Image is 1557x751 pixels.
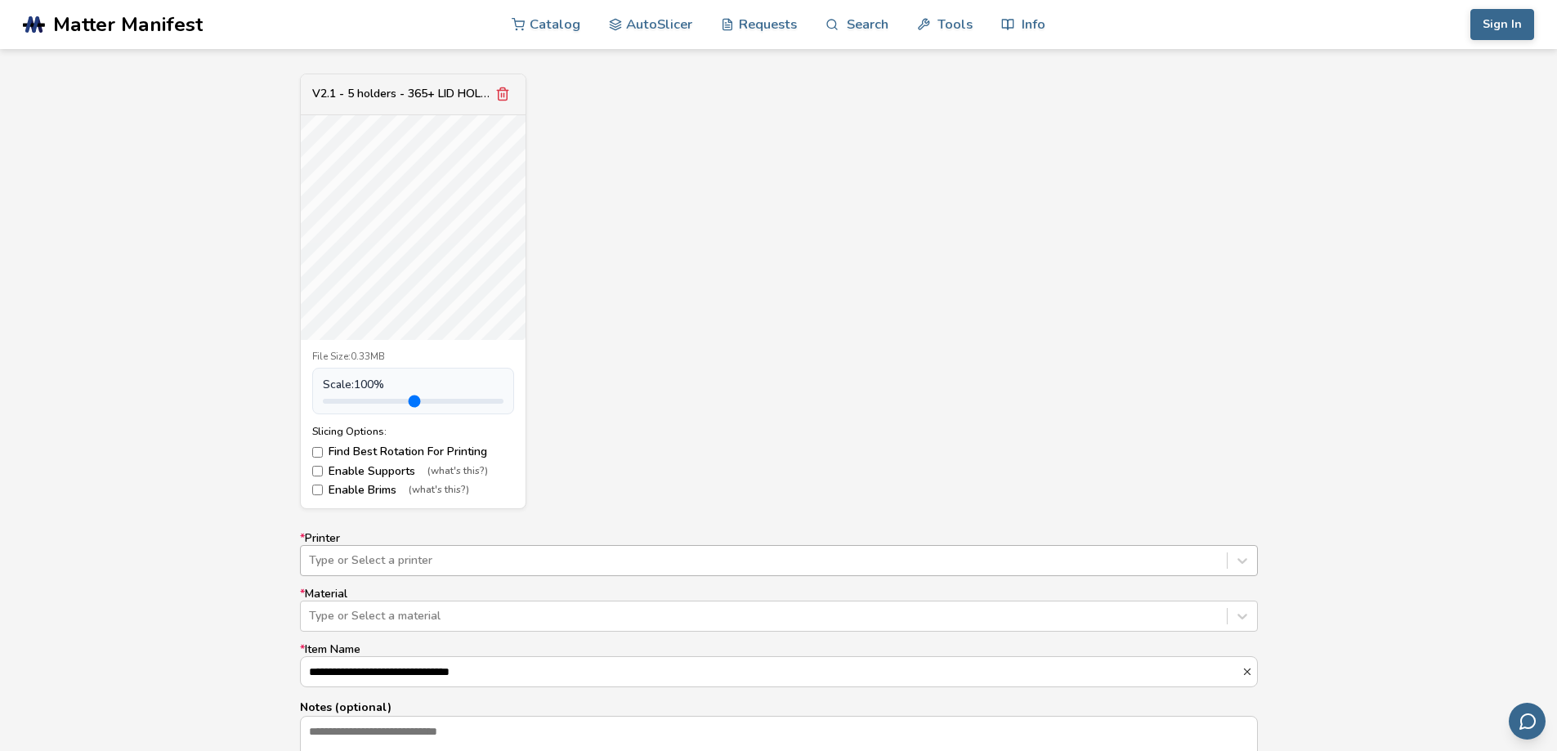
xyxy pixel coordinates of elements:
input: Enable Brims(what's this?) [312,485,323,495]
span: Scale: 100 % [323,378,384,391]
input: *Item Name [301,657,1242,686]
span: Matter Manifest [53,13,203,36]
p: Notes (optional) [300,699,1258,716]
button: Send feedback via email [1509,703,1546,740]
input: Find Best Rotation For Printing [312,447,323,458]
div: File Size: 0.33MB [312,351,514,363]
input: *PrinterType or Select a printer [309,554,312,567]
input: Enable Supports(what's this?) [312,466,323,476]
div: V2.1 - 5 holders - 365+ LID HOLDER.stl [312,87,491,101]
input: *MaterialType or Select a material [309,610,312,623]
label: Enable Brims [312,484,514,497]
label: Material [300,588,1258,632]
label: Printer [300,532,1258,576]
button: *Item Name [1242,666,1257,677]
label: Find Best Rotation For Printing [312,445,514,458]
label: Item Name [300,643,1258,687]
label: Enable Supports [312,465,514,478]
button: Sign In [1470,9,1534,40]
div: Slicing Options: [312,426,514,437]
button: Remove model [491,83,514,105]
span: (what's this?) [427,466,488,477]
span: (what's this?) [409,485,469,496]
